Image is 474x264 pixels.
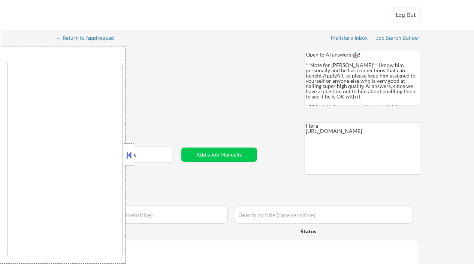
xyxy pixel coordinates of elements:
a: ← Return to /applysquad [56,35,121,42]
button: Add a Job Manually [181,148,257,162]
input: Search by company (case sensitive) [59,206,228,224]
div: Job Search Builder [376,35,420,40]
div: Status [301,224,365,238]
div: ← Return to /applysquad [56,35,121,40]
button: Log Out [391,7,421,22]
div: Mailslurp Inbox [331,35,368,40]
input: Search by title (case sensitive) [235,206,413,224]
